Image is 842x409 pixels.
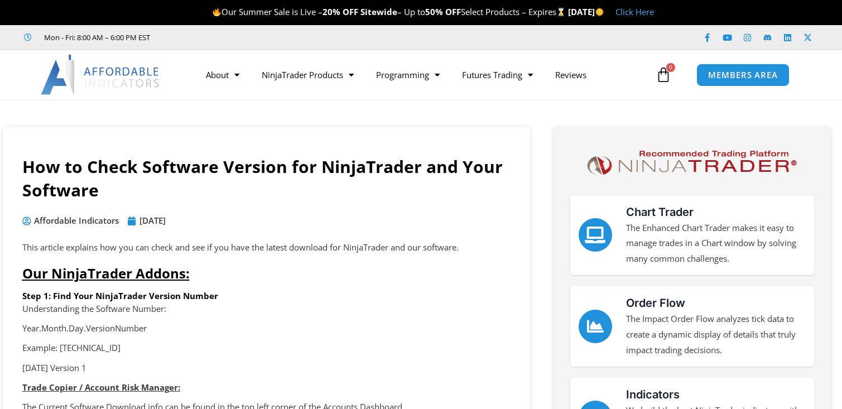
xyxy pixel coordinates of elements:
[626,296,685,310] a: Order Flow
[22,321,511,336] p: Year.Month.Day.VersionNumber
[22,360,511,376] p: [DATE] Version 1
[579,218,612,252] a: Chart Trader
[41,31,150,44] span: Mon - Fri: 8:00 AM – 6:00 PM EST
[22,382,180,393] strong: Trade Copier / Account Risk Manager:
[544,62,598,88] a: Reviews
[666,63,675,72] span: 0
[212,6,568,17] span: Our Summer Sale is Live – – Up to Select Products – Expires
[22,264,190,282] span: Our NinjaTrader Addons:
[31,213,119,229] span: Affordable Indicators
[22,291,511,301] h6: Step 1: Find Your NinjaTrader Version Number
[626,311,806,358] p: The Impact Order Flow analyzes tick data to create a dynamic display of details that truly impact...
[22,240,511,256] p: This article explains how you can check and see if you have the latest download for NinjaTrader a...
[615,6,654,17] a: Click Here
[22,340,511,356] p: Example: [TECHNICAL_ID]
[41,55,161,95] img: LogoAI | Affordable Indicators – NinjaTrader
[557,8,565,16] img: ⌛
[595,8,604,16] img: 🌞
[708,71,778,79] span: MEMBERS AREA
[195,62,251,88] a: About
[166,32,333,43] iframe: Customer reviews powered by Trustpilot
[451,62,544,88] a: Futures Trading
[639,59,688,91] a: 0
[626,388,680,401] a: Indicators
[195,62,653,88] nav: Menu
[579,310,612,343] a: Order Flow
[425,6,461,17] strong: 50% OFF
[213,8,221,16] img: 🔥
[568,6,604,17] strong: [DATE]
[696,64,790,86] a: MEMBERS AREA
[626,205,694,219] a: Chart Trader
[626,220,806,267] p: The Enhanced Chart Trader makes it easy to manage trades in a Chart window by solving many common...
[323,6,358,17] strong: 20% OFF
[22,301,511,317] p: Understanding the Software Number:
[251,62,365,88] a: NinjaTrader Products
[582,147,801,179] img: NinjaTrader Logo | Affordable Indicators – NinjaTrader
[139,215,166,226] time: [DATE]
[360,6,397,17] strong: Sitewide
[22,155,511,202] h1: How to Check Software Version for NinjaTrader and Your Software
[365,62,451,88] a: Programming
